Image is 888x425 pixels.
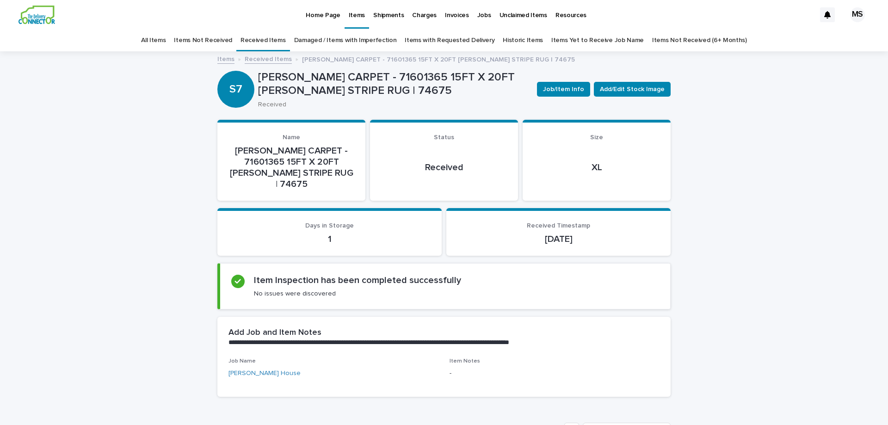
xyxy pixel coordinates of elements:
p: No issues were discovered [254,289,336,298]
span: Days in Storage [305,222,354,229]
a: Items Not Received (6+ Months) [652,30,747,51]
p: 1 [228,234,431,245]
span: Size [590,134,603,141]
span: Item Notes [450,358,480,364]
p: [PERSON_NAME] CARPET - 71601365 15FT X 20FT [PERSON_NAME] STRIPE RUG | 74675 [302,54,575,64]
p: XL [534,162,660,173]
button: Add/Edit Stock Image [594,82,671,97]
span: Job/Item Info [543,85,584,94]
button: Job/Item Info [537,82,590,97]
a: Received Items [245,53,292,64]
div: S7 [217,45,254,96]
p: [PERSON_NAME] CARPET - 71601365 15FT X 20FT [PERSON_NAME] STRIPE RUG | 74675 [228,145,354,190]
a: [PERSON_NAME] House [228,369,301,378]
a: Items Yet to Receive Job Name [551,30,644,51]
a: Items Not Received [174,30,232,51]
p: - [450,369,660,378]
img: aCWQmA6OSGG0Kwt8cj3c [18,6,55,24]
span: Status [434,134,454,141]
a: Received Items [240,30,286,51]
p: Received [258,101,526,109]
a: Historic Items [503,30,543,51]
span: Received Timestamp [527,222,590,229]
a: All Items [141,30,166,51]
span: Name [283,134,300,141]
span: Add/Edit Stock Image [600,85,665,94]
a: Items with Requested Delivery [405,30,494,51]
p: Received [381,162,507,173]
span: Job Name [228,358,256,364]
h2: Add Job and Item Notes [228,328,321,338]
h2: Item Inspection has been completed successfully [254,275,461,286]
a: Damaged / Items with Imperfection [294,30,397,51]
p: [DATE] [457,234,660,245]
div: MS [850,7,865,22]
a: Items [217,53,234,64]
p: [PERSON_NAME] CARPET - 71601365 15FT X 20FT [PERSON_NAME] STRIPE RUG | 74675 [258,71,530,98]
